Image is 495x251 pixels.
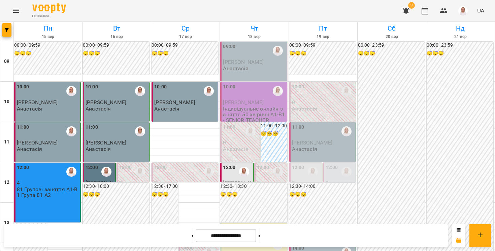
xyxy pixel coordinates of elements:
img: Анастасія [239,167,249,177]
p: 0 [292,180,321,186]
label: 12:00 [326,164,338,171]
button: UA [474,4,487,17]
h6: 20 вер [359,34,425,40]
h6: 00:00 - 09:59 [83,42,150,49]
label: 11:00 [292,124,304,131]
p: Анастасія [154,106,179,112]
h6: 17 вер [152,34,219,40]
p: 0 [292,99,354,105]
label: 10:00 [154,83,167,91]
p: 0 [223,140,258,145]
img: Анастасія [204,167,214,177]
h6: 12:30 - 14:00 [289,183,356,190]
p: 0 [257,180,286,186]
h6: 12:30 - 13:30 [220,183,287,190]
img: Анастасія [341,86,352,96]
p: Анастасія [223,66,248,71]
img: Анастасія [135,167,145,177]
img: Анастасія [341,126,352,136]
h6: 😴😴😴 [152,50,218,57]
img: Анастасія [66,86,76,96]
img: Анастасія [308,167,318,177]
h6: 😴😴😴 [14,50,81,57]
div: Анастасія [135,86,145,96]
span: [PERSON_NAME] [292,139,333,146]
p: Анастасія [292,106,317,112]
label: 09:00 [223,43,235,50]
img: 7b3448e7bfbed3bd7cdba0ed84700e25.png [458,6,468,15]
label: 10:00 [223,83,235,91]
span: For Business [32,14,66,18]
span: [PERSON_NAME] [223,99,264,106]
div: Анастасія [66,126,76,136]
h6: 13 [4,219,9,226]
label: 12:00 [17,164,29,171]
span: [PERSON_NAME] [86,99,126,106]
label: 12:00 [154,164,167,171]
h6: 😴😴😴 [427,50,493,57]
h6: 10 [4,98,9,106]
span: [PERSON_NAME] [86,139,126,146]
label: 12:00 [223,164,235,171]
p: Анастасія [86,106,111,112]
div: Анастасія [135,126,145,136]
label: 10:00 [86,83,98,91]
h6: 21 вер [427,34,494,40]
p: Анастасія [223,146,248,152]
label: 12:00 [86,164,98,171]
h6: 11:00 - 12:00 [261,122,287,130]
span: [PERSON_NAME] [223,59,264,65]
span: 9 [408,2,415,9]
h6: 😴😴😴 [83,191,150,198]
h6: 11 [4,138,9,146]
label: 11:00 [223,124,235,131]
label: 11:00 [86,124,98,131]
p: Анастасія [86,146,111,152]
img: Анастасія [66,167,76,177]
span: [PERSON_NAME] [223,180,251,192]
img: Анастасія [204,86,214,96]
img: Анастасія [273,46,283,56]
h6: Ср [152,23,219,34]
span: UA [477,7,484,14]
p: 81 Групові заняття A1-B1 Група 81 A2 [17,186,79,198]
h6: 15 вер [15,34,81,40]
label: 12:00 [292,164,304,171]
p: 0 [154,180,217,186]
img: Анастасія [341,167,352,177]
h6: 18 вер [221,34,287,40]
p: 4 [17,180,79,186]
label: 11:00 [17,124,29,131]
h6: Вт [84,23,150,34]
h6: 12:30 - 18:00 [83,183,150,190]
h6: 00:00 - 09:59 [14,42,81,49]
span: [PERSON_NAME] [86,180,113,192]
h6: Чт [221,23,287,34]
h6: 00:00 - 09:59 [152,42,218,49]
h6: 00:00 - 09:59 [289,42,356,49]
label: 10:00 [17,83,29,91]
h6: 😴😴😴 [358,50,425,57]
h6: Пт [290,23,356,34]
h6: 😴😴😴 [261,130,287,138]
p: 0 [119,180,148,186]
img: Анастасія [273,167,283,177]
h6: 09 [4,58,9,65]
button: Menu [8,3,24,19]
h6: 19 вер [290,34,356,40]
h6: 12:30 - 17:00 [152,183,178,190]
img: Анастасія [273,86,283,96]
h6: Пн [15,23,81,34]
label: 12:00 [257,164,269,171]
h6: Нд [427,23,494,34]
h6: 00:00 - 23:59 [358,42,425,49]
